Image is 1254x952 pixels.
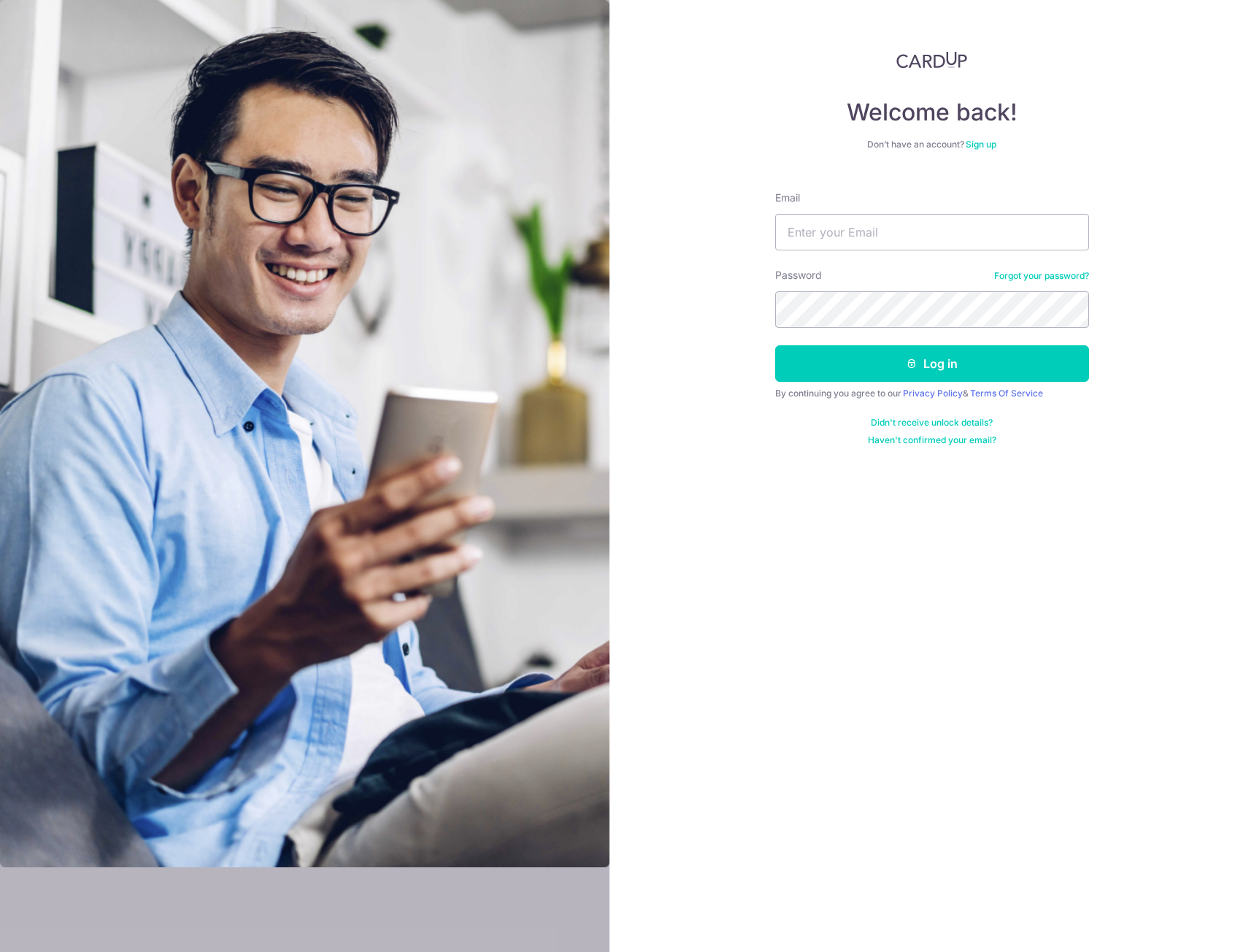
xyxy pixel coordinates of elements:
a: Sign up [966,139,996,150]
img: CardUp Logo [896,51,968,69]
a: Privacy Policy [903,388,963,399]
button: Log in [775,345,1089,382]
a: Terms Of Service [970,388,1043,399]
label: Password [775,268,822,283]
div: By continuing you agree to our & [775,388,1089,399]
h4: Welcome back! [775,98,1089,127]
div: Don’t have an account? [775,139,1089,150]
label: Email [775,191,800,205]
input: Enter your Email [775,214,1089,250]
a: Didn't receive unlock details? [871,417,993,429]
a: Forgot your password? [994,270,1089,282]
a: Haven't confirmed your email? [868,434,996,446]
